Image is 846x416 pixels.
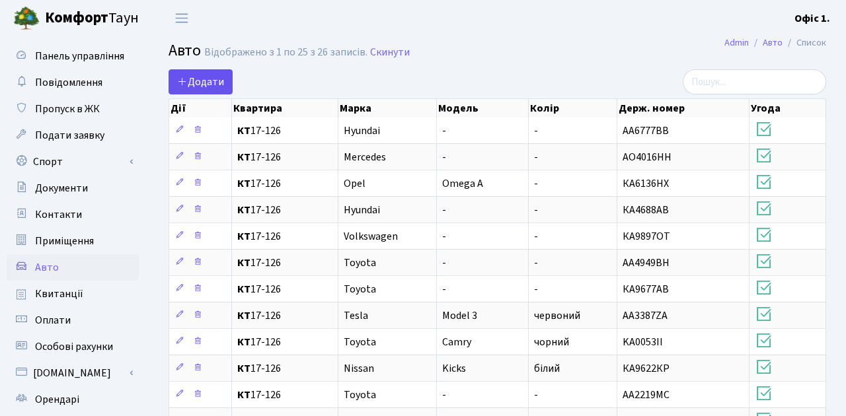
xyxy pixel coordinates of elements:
span: - [442,282,446,296]
b: Комфорт [45,7,108,28]
a: Особові рахунки [7,333,139,360]
a: Квитанції [7,281,139,307]
span: чорний [534,335,569,349]
a: Авто [7,254,139,281]
span: Hyundai [344,123,380,138]
span: 17-126 [237,284,332,295]
span: Camry [442,335,471,349]
span: Toyota [344,282,376,296]
span: Квитанції [35,287,83,301]
a: Оплати [7,307,139,333]
span: 17-126 [237,310,332,321]
button: Переключити навігацію [165,7,198,29]
a: Орендарі [7,386,139,413]
a: Офіс 1. [794,11,830,26]
a: Повідомлення [7,69,139,96]
th: Колір [529,99,617,118]
th: Модель [437,99,529,118]
span: Toyota [344,335,376,349]
th: Марка [338,99,438,118]
span: Hyundai [344,203,380,217]
b: КТ [237,361,250,376]
span: КА4688АВ [623,203,669,217]
span: Подати заявку [35,128,104,143]
span: 17-126 [237,125,332,136]
span: АА4949ВН [623,256,670,270]
span: Nissan [344,361,374,376]
a: Авто [763,36,783,50]
span: - [442,150,446,164]
span: Kicks [442,361,466,376]
span: Особові рахунки [35,339,113,354]
span: КА9897ОТ [623,229,670,244]
a: [DOMAIN_NAME] [7,360,139,386]
span: 17-126 [237,337,332,347]
span: Таун [45,7,139,30]
span: КА9622КР [623,361,670,376]
span: АА6777ВВ [623,123,669,138]
span: 17-126 [237,231,332,242]
span: Mercedes [344,150,386,164]
a: Admin [724,36,749,50]
b: КТ [237,203,250,217]
a: Контакти [7,201,139,228]
span: 17-126 [237,258,332,268]
a: Панель управління [7,43,139,69]
nav: breadcrumb [705,29,846,57]
span: Додати [177,75,224,89]
span: - [534,282,538,296]
th: Держ. номер [617,99,750,118]
span: Орендарі [35,392,79,407]
span: Model 3 [442,308,477,323]
th: Угода [750,99,826,118]
span: АА2219МС [623,388,670,402]
b: КТ [237,150,250,164]
span: Toyota [344,256,376,270]
span: - [534,123,538,138]
a: Скинути [370,46,410,59]
b: КТ [237,335,250,349]
span: Volkswagen [344,229,398,244]
span: - [534,203,538,217]
span: Авто [169,39,201,62]
span: КА9677АВ [623,282,669,296]
span: 17-126 [237,363,332,374]
span: AA3387ZA [623,308,668,323]
span: АО4016НН [623,150,672,164]
span: Пропуск в ЖК [35,102,100,116]
a: Подати заявку [7,122,139,149]
span: Omega A [442,176,483,191]
span: червоний [534,308,580,323]
th: Дії [169,99,232,118]
b: КТ [237,229,250,244]
img: logo.png [13,5,40,32]
span: - [534,388,538,402]
span: Toyota [344,388,376,402]
input: Пошук... [683,69,826,94]
a: Приміщення [7,228,139,254]
a: Додати [169,69,233,94]
b: КТ [237,388,250,402]
span: - [442,229,446,244]
b: КТ [237,282,250,296]
span: KA0053II [623,335,663,349]
span: 17-126 [237,152,332,162]
span: Панель управління [35,49,124,63]
span: - [534,150,538,164]
span: Повідомлення [35,75,102,90]
span: - [534,176,538,191]
span: - [442,203,446,217]
li: Список [783,36,826,50]
span: - [534,229,538,244]
span: Оплати [35,313,71,328]
span: Авто [35,260,59,275]
span: 17-126 [237,205,332,215]
span: Документи [35,181,88,195]
span: Tesla [344,308,368,323]
b: КТ [237,256,250,270]
span: 17-126 [237,390,332,400]
div: Відображено з 1 по 25 з 26 записів. [204,46,367,59]
span: Opel [344,176,365,191]
span: білий [534,361,560,376]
